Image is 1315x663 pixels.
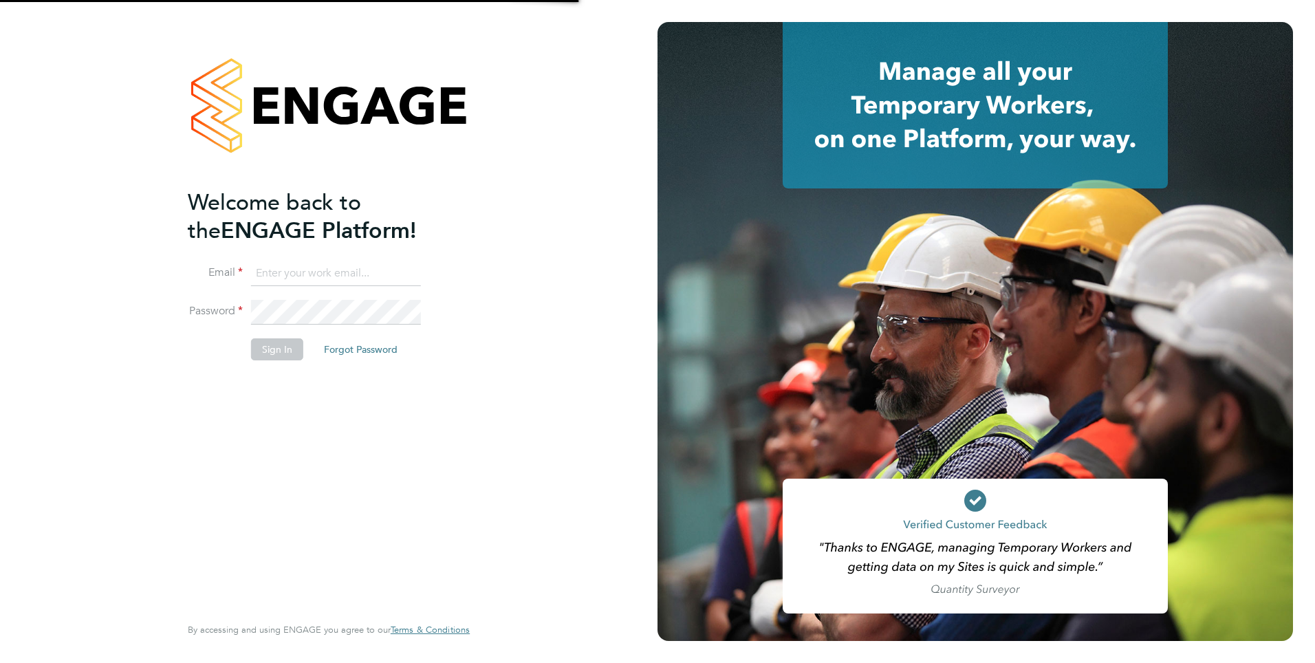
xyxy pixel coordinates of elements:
button: Forgot Password [313,338,409,360]
input: Enter your work email... [251,261,421,286]
span: By accessing and using ENGAGE you agree to our [188,624,470,635]
span: Terms & Conditions [391,624,470,635]
span: Welcome back to the [188,189,361,244]
label: Email [188,265,243,280]
label: Password [188,304,243,318]
a: Terms & Conditions [391,624,470,635]
button: Sign In [251,338,303,360]
h2: ENGAGE Platform! [188,188,456,245]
